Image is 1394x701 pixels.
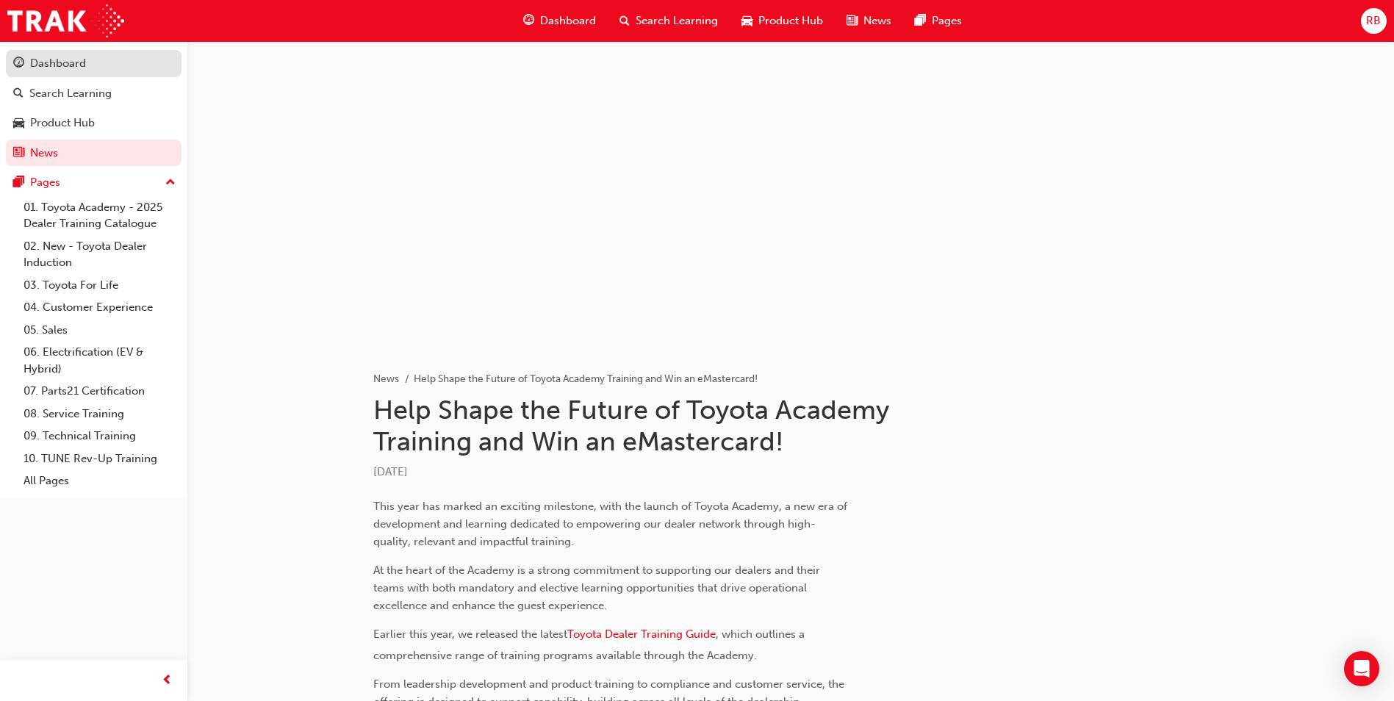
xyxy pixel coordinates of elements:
[619,12,630,30] span: search-icon
[29,85,112,102] div: Search Learning
[1366,12,1381,29] span: RB
[18,447,182,470] a: 10. TUNE Rev-Up Training
[915,12,926,30] span: pages-icon
[13,117,24,130] span: car-icon
[863,12,891,29] span: News
[730,6,835,36] a: car-iconProduct Hub
[835,6,903,36] a: news-iconNews
[18,380,182,403] a: 07. Parts21 Certification
[567,628,716,641] a: Toyota Dealer Training Guide
[7,4,124,37] img: Trak
[741,12,752,30] span: car-icon
[1361,8,1387,34] button: RB
[30,115,95,132] div: Product Hub
[13,147,24,160] span: news-icon
[373,500,850,548] span: This year has marked an exciting milestone, with the launch of Toyota Academy, a new era of devel...
[162,672,173,690] span: prev-icon
[18,470,182,492] a: All Pages
[903,6,974,36] a: pages-iconPages
[6,47,182,169] button: DashboardSearch LearningProduct HubNews
[373,394,964,458] h1: Help Shape the Future of Toyota Academy Training and Win an eMastercard!
[18,274,182,297] a: 03. Toyota For Life
[1344,651,1379,686] div: Open Intercom Messenger
[414,371,758,388] li: Help Shape the Future of Toyota Academy Training and Win an eMastercard!
[373,628,567,641] span: Earlier this year, we released the latest
[13,87,24,101] span: search-icon
[30,174,60,191] div: Pages
[13,176,24,190] span: pages-icon
[13,57,24,71] span: guage-icon
[932,12,962,29] span: Pages
[847,12,858,30] span: news-icon
[373,564,823,612] span: At the heart of the Academy is a strong commitment to supporting our dealers and their teams with...
[511,6,608,36] a: guage-iconDashboard
[18,319,182,342] a: 05. Sales
[373,373,399,385] a: News
[6,80,182,107] a: Search Learning
[6,109,182,137] a: Product Hub
[165,173,176,193] span: up-icon
[18,235,182,274] a: 02. New - Toyota Dealer Induction
[373,465,408,478] span: [DATE]
[18,341,182,380] a: 06. Electrification (EV & Hybrid)
[608,6,730,36] a: search-iconSearch Learning
[6,169,182,196] button: Pages
[636,12,718,29] span: Search Learning
[18,296,182,319] a: 04. Customer Experience
[540,12,596,29] span: Dashboard
[18,196,182,235] a: 01. Toyota Academy - 2025 Dealer Training Catalogue
[758,12,823,29] span: Product Hub
[523,12,534,30] span: guage-icon
[18,403,182,425] a: 08. Service Training
[6,50,182,77] a: Dashboard
[6,140,182,167] a: News
[30,55,86,72] div: Dashboard
[18,425,182,447] a: 09. Technical Training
